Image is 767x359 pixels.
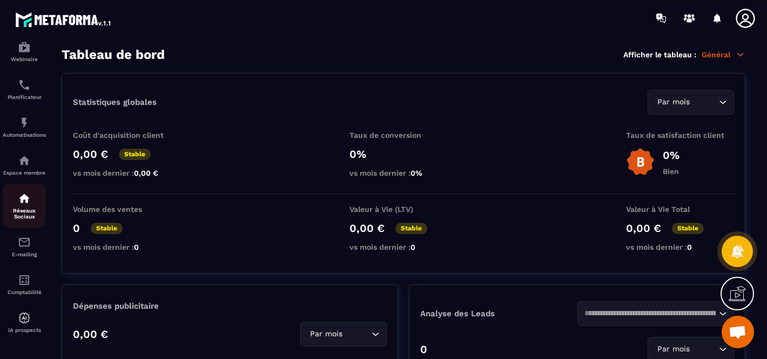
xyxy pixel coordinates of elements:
[626,148,655,176] img: b-badge-o.b3b20ee6.svg
[18,311,31,324] img: automations
[663,167,679,176] p: Bien
[73,205,181,214] p: Volume des ventes
[15,10,112,29] img: logo
[722,316,754,348] a: Ouvrir le chat
[692,343,716,355] input: Search for option
[91,223,123,234] p: Stable
[18,236,31,249] img: email
[73,301,387,311] p: Dépenses publicitaire
[3,208,46,220] p: Réseaux Sociaux
[702,50,745,59] p: Général
[349,148,457,161] p: 0%
[134,243,139,251] span: 0
[18,116,31,129] img: automations
[411,243,415,251] span: 0
[73,328,108,341] p: 0,00 €
[3,327,46,333] p: IA prospects
[687,243,692,251] span: 0
[3,228,46,265] a: emailemailE-mailing
[62,47,165,62] h3: Tableau de bord
[420,309,577,318] p: Analyse des Leads
[420,343,427,356] p: 0
[648,90,734,115] div: Search for option
[3,70,46,108] a: schedulerschedulerPlanificateur
[655,343,692,355] span: Par mois
[663,149,679,162] p: 0%
[300,322,387,347] div: Search for option
[119,149,151,160] p: Stable
[3,108,46,146] a: automationsautomationsAutomatisations
[655,96,692,108] span: Par mois
[3,146,46,184] a: automationsautomationsEspace membre
[73,243,181,251] p: vs mois dernier :
[345,328,369,340] input: Search for option
[577,301,735,326] div: Search for option
[18,78,31,91] img: scheduler
[73,131,181,139] p: Coût d'acquisition client
[3,265,46,303] a: accountantaccountantComptabilité
[134,169,158,177] span: 0,00 €
[584,308,717,320] input: Search for option
[692,96,716,108] input: Search for option
[18,192,31,205] img: social-network
[626,131,734,139] p: Taux de satisfaction client
[349,169,457,177] p: vs mois dernier :
[307,328,345,340] span: Par mois
[349,205,457,214] p: Valeur à Vie (LTV)
[18,154,31,167] img: automations
[3,132,46,138] p: Automatisations
[411,169,422,177] span: 0%
[349,131,457,139] p: Taux de conversion
[3,56,46,62] p: Webinaire
[3,251,46,257] p: E-mailing
[626,205,734,214] p: Valeur à Vie Total
[73,169,181,177] p: vs mois dernier :
[73,97,157,107] p: Statistiques globales
[623,50,696,59] p: Afficher le tableau :
[18,41,31,54] img: automations
[3,32,46,70] a: automationsautomationsWebinaire
[18,274,31,287] img: accountant
[73,148,108,161] p: 0,00 €
[626,222,661,235] p: 0,00 €
[3,94,46,100] p: Planificateur
[349,222,385,235] p: 0,00 €
[626,243,734,251] p: vs mois dernier :
[73,222,80,235] p: 0
[672,223,704,234] p: Stable
[395,223,427,234] p: Stable
[3,184,46,228] a: social-networksocial-networkRéseaux Sociaux
[3,289,46,295] p: Comptabilité
[3,170,46,176] p: Espace membre
[349,243,457,251] p: vs mois dernier :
